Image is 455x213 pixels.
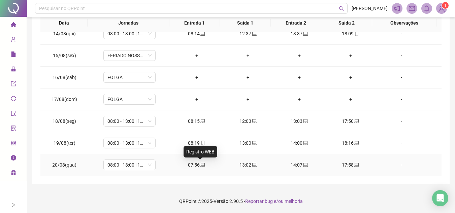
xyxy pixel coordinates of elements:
div: + [228,96,268,103]
span: 18/08(seg) [53,118,76,124]
span: user-add [11,34,16,47]
div: Registro WEB [184,146,217,157]
div: 18:16 [330,139,371,147]
span: laptop [251,163,257,167]
div: 14:00 [279,139,319,147]
th: Entrada 2 [271,14,322,32]
span: audit [11,108,16,121]
span: 15/08(sex) [53,53,76,58]
span: right [11,203,16,207]
span: FOLGA [107,72,152,82]
th: Observações [372,14,436,32]
span: mobile [200,141,205,145]
div: - [382,117,421,125]
div: - [382,139,421,147]
footer: QRPoint © 2025 - 2.90.5 - [27,189,455,213]
span: 14/08(qui) [53,31,76,36]
span: file [11,48,16,62]
span: Reportar bug e/ou melhoria [245,199,303,204]
span: laptop [354,163,359,167]
div: 13:03 [279,117,319,125]
div: + [279,74,319,81]
img: 83922 [436,3,447,13]
span: bell [424,5,430,11]
span: 16/08(sáb) [53,75,76,80]
span: 17/08(dom) [52,97,77,102]
div: + [279,52,319,59]
span: 08:00 - 13:00 | 14:00 - 17:48 [107,160,152,170]
div: + [279,96,319,103]
span: lock [11,63,16,77]
span: 08:00 - 13:00 | 14:00 - 17:48 [107,29,152,39]
span: qrcode [11,137,16,151]
span: export [11,78,16,92]
span: Observações [378,19,431,27]
span: laptop [302,163,308,167]
span: solution [11,122,16,136]
th: Data [40,14,88,32]
span: FOLGA [107,94,152,104]
div: + [228,52,268,59]
span: gift [11,167,16,180]
span: sync [11,93,16,106]
span: FERIADO NOSSA SENHORA DA BOA VIAGEM [107,50,152,61]
span: search [339,6,344,11]
div: 08:14 [176,30,217,37]
span: 20/08(qua) [52,162,76,168]
span: 08:00 - 13:00 | 14:00 - 17:48 [107,138,152,148]
div: - [382,161,421,169]
div: 08:15 [176,117,217,125]
th: Jornadas [88,14,169,32]
div: + [330,74,371,81]
span: laptop [302,119,308,123]
div: 13:37 [279,30,319,37]
span: laptop [251,31,257,36]
span: Versão [214,199,228,204]
div: 17:58 [330,161,371,169]
span: laptop [251,141,257,145]
div: 12:37 [228,30,268,37]
span: 1 [444,3,447,8]
div: 07:56 [176,161,217,169]
div: + [330,52,371,59]
span: laptop [354,141,359,145]
span: 08:00 - 13:00 | 14:00 - 17:48 [107,116,152,126]
th: Saída 1 [220,14,271,32]
div: + [176,74,217,81]
div: - [382,30,421,37]
div: - [382,96,421,103]
span: info-circle [11,152,16,166]
div: + [330,96,371,103]
th: Entrada 1 [169,14,220,32]
span: laptop [200,119,205,123]
div: + [176,52,217,59]
span: 19/08(ter) [54,140,75,146]
th: Saída 2 [321,14,372,32]
span: laptop [302,141,308,145]
div: - [382,52,421,59]
span: [PERSON_NAME] [352,5,388,12]
span: laptop [354,119,359,123]
div: - [382,74,421,81]
div: 18:09 [330,30,371,37]
div: 14:07 [279,161,319,169]
div: + [228,74,268,81]
div: Open Intercom Messenger [432,190,448,206]
sup: Atualize o seu contato no menu Meus Dados [442,2,449,9]
span: laptop [251,119,257,123]
div: 13:00 [228,139,268,147]
span: mobile [354,31,359,36]
div: 12:03 [228,117,268,125]
div: 13:02 [228,161,268,169]
span: mail [409,5,415,11]
span: laptop [200,163,205,167]
span: home [11,19,16,32]
span: notification [394,5,400,11]
div: 17:50 [330,117,371,125]
span: laptop [302,31,308,36]
div: 08:19 [176,139,217,147]
span: laptop [200,31,205,36]
div: + [176,96,217,103]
